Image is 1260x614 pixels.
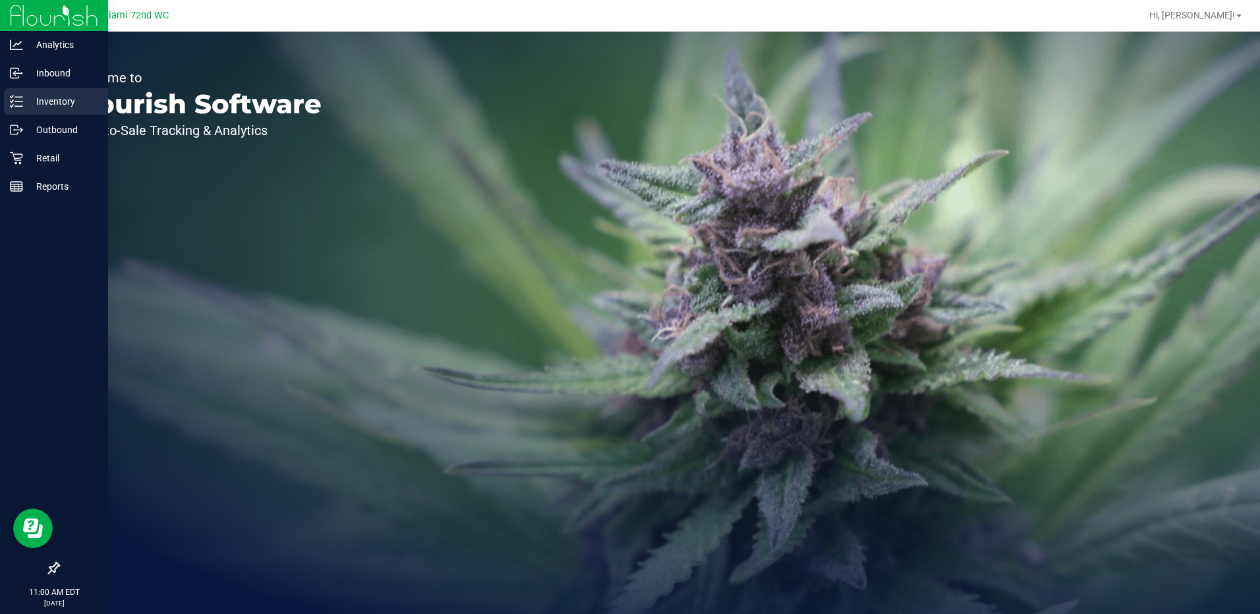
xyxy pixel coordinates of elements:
[71,91,322,117] p: Flourish Software
[10,152,23,165] inline-svg: Retail
[10,67,23,80] inline-svg: Inbound
[100,10,169,21] span: Miami 72nd WC
[23,94,102,109] p: Inventory
[13,509,53,548] iframe: Resource center
[23,179,102,194] p: Reports
[6,598,102,608] p: [DATE]
[23,65,102,81] p: Inbound
[23,122,102,138] p: Outbound
[23,150,102,166] p: Retail
[71,124,322,137] p: Seed-to-Sale Tracking & Analytics
[23,37,102,53] p: Analytics
[10,38,23,51] inline-svg: Analytics
[10,180,23,193] inline-svg: Reports
[10,123,23,136] inline-svg: Outbound
[1149,10,1235,20] span: Hi, [PERSON_NAME]!
[71,71,322,84] p: Welcome to
[6,586,102,598] p: 11:00 AM EDT
[10,95,23,108] inline-svg: Inventory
